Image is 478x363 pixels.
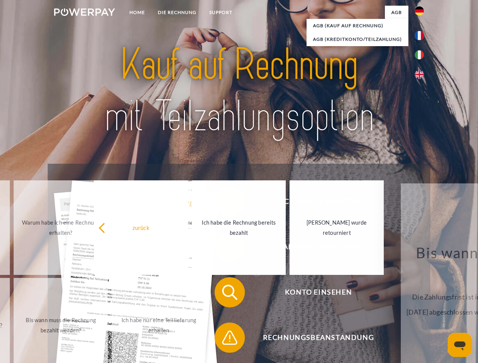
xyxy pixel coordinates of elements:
[415,31,424,40] img: fr
[215,323,411,353] button: Rechnungsbeanstandung
[220,328,239,347] img: qb_warning.svg
[226,323,411,353] span: Rechnungsbeanstandung
[226,277,411,307] span: Konto einsehen
[54,8,115,16] img: logo-powerpay-white.svg
[415,50,424,59] img: it
[415,70,424,79] img: en
[294,217,379,238] div: [PERSON_NAME] wurde retourniert
[72,36,406,145] img: title-powerpay_de.svg
[18,217,103,238] div: Warum habe ich eine Rechnung erhalten?
[385,6,408,19] a: agb
[220,283,239,302] img: qb_search.svg
[116,315,201,335] div: Ich habe nur eine Teillieferung erhalten
[18,315,103,335] div: Bis wann muss die Rechnung bezahlt werden?
[151,6,203,19] a: DIE RECHNUNG
[215,277,411,307] button: Konto einsehen
[98,222,184,233] div: zurück
[307,19,408,33] a: AGB (Kauf auf Rechnung)
[415,6,424,16] img: de
[203,6,239,19] a: SUPPORT
[123,6,151,19] a: Home
[196,217,282,238] div: Ich habe die Rechnung bereits bezahlt
[307,33,408,46] a: AGB (Kreditkonto/Teilzahlung)
[448,333,472,357] iframe: Schaltfläche zum Öffnen des Messaging-Fensters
